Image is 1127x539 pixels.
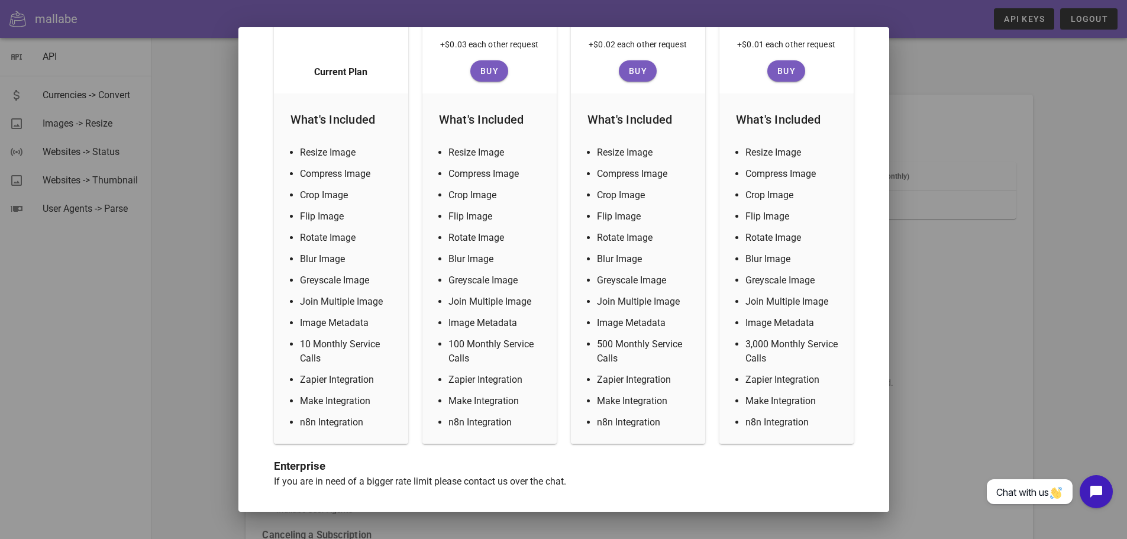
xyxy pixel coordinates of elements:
[597,188,693,202] li: Crop Image
[281,101,401,138] div: What's Included
[726,101,847,138] div: What's Included
[728,38,845,60] div: +$0.01 each other request
[597,373,693,387] li: Zapier Integration
[745,146,842,160] li: Resize Image
[597,316,693,330] li: Image Metadata
[745,394,842,408] li: Make Integration
[430,101,550,138] div: What's Included
[745,337,842,366] li: 3,000 Monthly Service Calls
[579,38,696,60] div: +$0.02 each other request
[300,295,396,309] li: Join Multiple Image
[274,475,854,489] p: If you are in need of a bigger rate limit please contact us over the chat.
[745,273,842,288] li: Greyscale Image
[448,167,545,181] li: Compress Image
[448,188,545,202] li: Crop Image
[300,415,396,430] li: n8n Integration
[300,188,396,202] li: Crop Image
[767,60,805,82] button: Buy
[448,316,545,330] li: Image Metadata
[300,316,396,330] li: Image Metadata
[300,209,396,224] li: Flip Image
[619,60,657,82] button: Buy
[745,316,842,330] li: Image Metadata
[597,295,693,309] li: Join Multiple Image
[300,373,396,387] li: Zapier Integration
[772,66,800,76] span: Buy
[448,394,545,408] li: Make Integration
[300,167,396,181] li: Compress Image
[431,38,548,60] div: +$0.03 each other request
[745,295,842,309] li: Join Multiple Image
[448,337,545,366] li: 100 Monthly Service Calls
[745,252,842,266] li: Blur Image
[578,101,698,138] div: What's Included
[448,415,545,430] li: n8n Integration
[475,66,503,76] span: Buy
[597,415,693,430] li: n8n Integration
[300,252,396,266] li: Blur Image
[597,167,693,181] li: Compress Image
[745,415,842,430] li: n8n Integration
[300,394,396,408] li: Make Integration
[300,337,396,366] li: 10 Monthly Service Calls
[597,146,693,160] li: Resize Image
[314,65,367,79] span: Current Plan
[597,209,693,224] li: Flip Image
[300,146,396,160] li: Resize Image
[624,66,652,76] span: Buy
[470,60,508,82] button: Buy
[745,373,842,387] li: Zapier Integration
[448,295,545,309] li: Join Multiple Image
[597,394,693,408] li: Make Integration
[597,273,693,288] li: Greyscale Image
[448,252,545,266] li: Blur Image
[745,209,842,224] li: Flip Image
[597,231,693,245] li: Rotate Image
[745,188,842,202] li: Crop Image
[448,209,545,224] li: Flip Image
[274,458,854,475] h3: Enterprise
[597,252,693,266] li: Blur Image
[597,337,693,366] li: 500 Monthly Service Calls
[448,273,545,288] li: Greyscale Image
[448,231,545,245] li: Rotate Image
[745,231,842,245] li: Rotate Image
[448,146,545,160] li: Resize Image
[300,273,396,288] li: Greyscale Image
[448,373,545,387] li: Zapier Integration
[745,167,842,181] li: Compress Image
[300,231,396,245] li: Rotate Image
